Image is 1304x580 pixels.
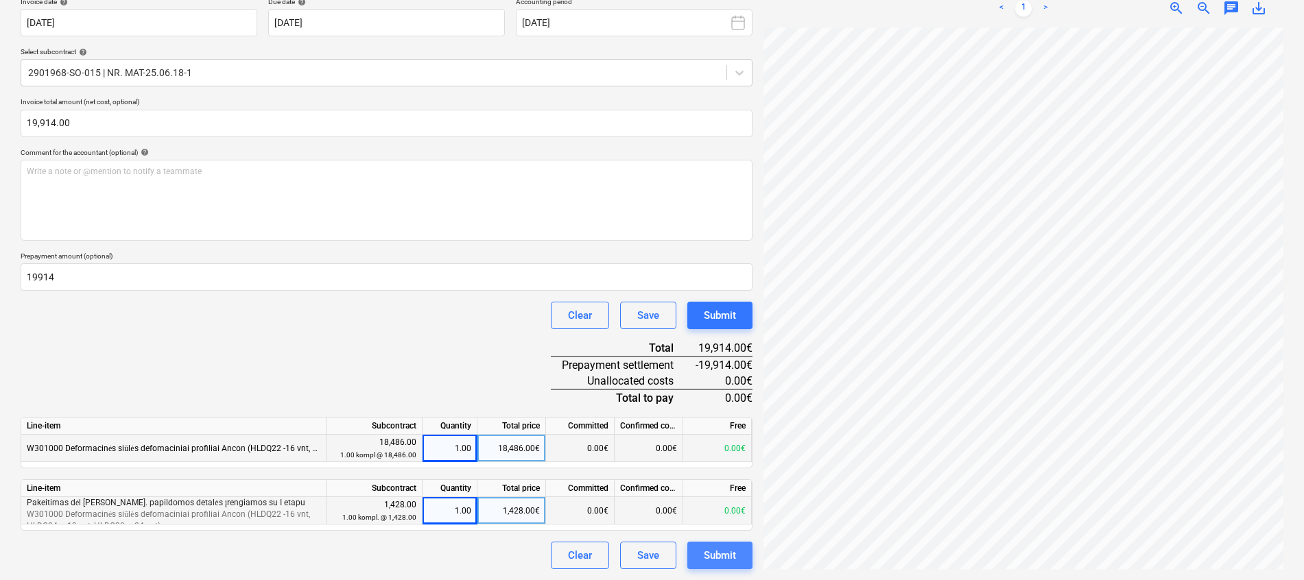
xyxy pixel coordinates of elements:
button: Submit [687,542,752,569]
div: Committed [546,480,615,497]
div: Quantity [423,418,477,435]
p: Invoice total amount (net cost, optional) [21,97,752,109]
div: Free [683,418,752,435]
div: Confirmed costs [615,418,683,435]
div: Subcontract [327,418,423,435]
button: Submit [687,302,752,329]
input: Prepayment amount [21,263,752,291]
button: Save [620,542,676,569]
span: Pakeitimas dėl F-G korp. papildomos detalės įrengiamos su I etapu [27,498,305,507]
div: 0.00€ [615,435,683,462]
div: 19,914.00€ [696,340,752,357]
div: Submit [704,546,736,564]
div: Subcontract [327,480,423,497]
div: 0.00€ [683,497,752,524]
span: help [76,48,87,56]
div: Free [683,480,752,497]
div: Submit [704,306,736,324]
input: Due date not specified [268,9,505,36]
iframe: Chat Widget [1235,514,1304,580]
div: Select subcontract [21,47,752,56]
small: 1.00 kompl @ 18,486.00 [340,451,416,459]
div: Total price [477,480,546,497]
span: W301000 Deformacinės siūlės defomaciniai profiliai Ancon (HLDQ22 -16 vnt, HLDQ24 – 13 vnt, HLDQ30... [27,510,310,531]
div: Confirmed costs [615,480,683,497]
div: 0.00€ [683,435,752,462]
button: Clear [551,542,609,569]
div: -19,914.00€ [696,357,752,373]
div: 18,486.00€ [477,435,546,462]
small: 1.00 kompl. @ 1,428.00 [342,513,416,521]
div: 0.00€ [696,389,752,406]
span: W301000 Deformacinės siūlės defomaciniai profiliai Ancon (HLDQ22 -16 vnt, HLDQ24 – 13 vnt, HLDQ30... [27,444,446,453]
div: Clear [568,546,592,564]
div: Line-item [21,480,327,497]
div: Save [637,546,659,564]
div: Total [551,340,696,357]
input: Invoice date not specified [21,9,257,36]
div: 18,486.00 [332,436,416,461]
div: 1,428.00 [332,498,416,524]
p: Prepayment amount (optional) [21,252,752,263]
div: Comment for the accountant (optional) [21,148,752,157]
div: 1.00 [428,435,471,462]
button: Save [620,302,676,329]
div: Total price [477,418,546,435]
div: Quantity [423,480,477,497]
div: 0.00€ [546,497,615,524]
div: Unallocated costs [551,373,696,389]
button: Clear [551,302,609,329]
div: 1,428.00€ [477,497,546,524]
div: Save [637,306,659,324]
div: 0.00€ [615,497,683,524]
div: Clear [568,306,592,324]
div: Total to pay [551,389,696,406]
div: 0.00€ [546,435,615,462]
div: Prepayment settlement [551,357,696,373]
div: 0.00€ [696,373,752,389]
div: Committed [546,418,615,435]
span: help [138,148,149,156]
div: 1.00 [428,497,471,524]
input: Invoice total amount (net cost, optional) [21,110,752,137]
div: Line-item [21,418,327,435]
button: [DATE] [516,9,752,36]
